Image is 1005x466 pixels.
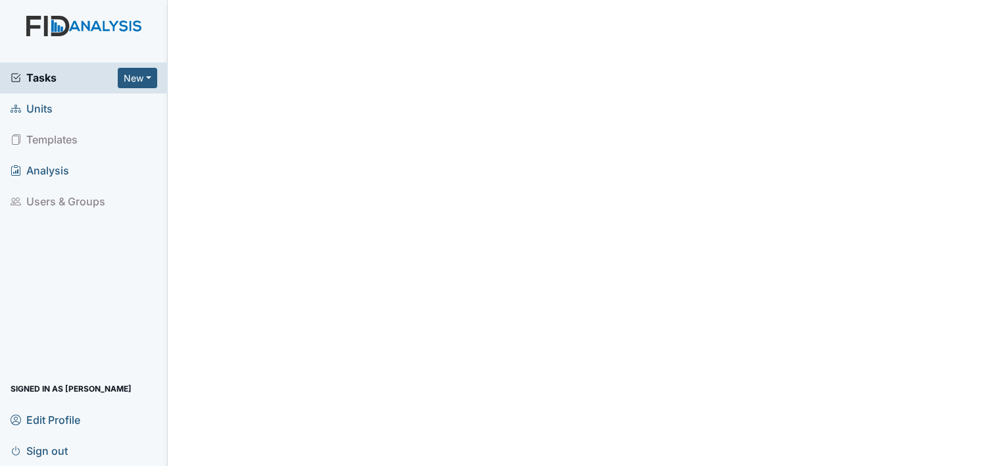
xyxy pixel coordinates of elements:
[118,68,157,88] button: New
[11,440,68,461] span: Sign out
[11,99,53,119] span: Units
[11,409,80,430] span: Edit Profile
[11,70,118,86] a: Tasks
[11,378,132,399] span: Signed in as [PERSON_NAME]
[11,161,69,181] span: Analysis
